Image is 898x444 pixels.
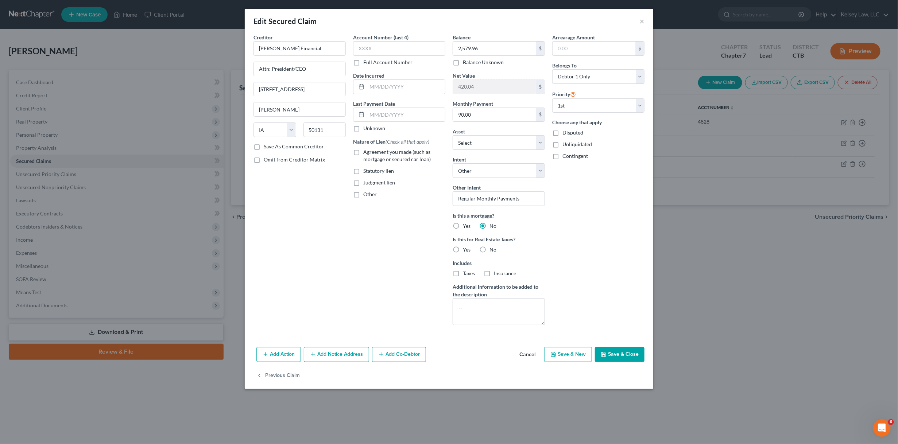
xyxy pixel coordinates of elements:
button: Add Action [256,347,301,362]
label: Balance Unknown [463,59,504,66]
span: Yes [463,246,471,253]
input: MM/DD/YYYY [367,80,445,94]
div: $ [635,42,644,55]
span: Disputed [562,129,583,136]
span: Insurance [494,270,516,276]
label: Monthly Payment [453,100,493,108]
label: Choose any that apply [552,118,645,126]
span: Judgment lien [363,179,395,186]
label: Unknown [363,125,385,132]
input: MM/DD/YYYY [367,108,445,122]
input: Enter address... [254,62,345,76]
input: XXXX [353,41,445,56]
label: Priority [552,90,576,98]
label: Date Incurred [353,72,384,79]
span: Asset [453,128,465,135]
span: Creditor [253,34,273,40]
button: Save & New [544,347,592,362]
label: Balance [453,34,471,41]
div: Edit Secured Claim [253,16,317,26]
label: Is this for Real Estate Taxes? [453,235,545,243]
button: Previous Claim [256,368,300,383]
label: Other Intent [453,184,481,191]
input: Enter zip... [303,122,346,137]
label: Last Payment Date [353,100,395,108]
label: Nature of Lien [353,138,429,145]
button: Save & Close [595,347,645,362]
div: $ [536,108,545,122]
input: Apt, Suite, etc... [254,82,345,96]
label: Arrearage Amount [552,34,595,41]
label: Account Number (last 4) [353,34,409,41]
span: Agreement you made (such as mortgage or secured car loan) [363,149,431,162]
span: 6 [888,419,894,425]
button: Add Co-Debtor [372,347,426,362]
input: Specify... [453,191,545,206]
span: Belongs To [552,62,577,69]
label: Save As Common Creditor [264,143,324,150]
label: Additional information to be added to the description [453,283,545,298]
button: Cancel [514,348,541,362]
label: Includes [453,259,545,267]
span: No [489,246,496,253]
label: Net Value [453,72,475,79]
span: (Check all that apply) [386,139,429,145]
input: 0.00 [453,42,536,55]
span: Omit from Creditor Matrix [264,156,325,163]
span: Yes [463,223,471,229]
span: Other [363,191,377,197]
input: 0.00 [453,108,536,122]
div: $ [536,42,545,55]
div: $ [536,80,545,94]
iframe: Intercom live chat [873,419,891,437]
label: Intent [453,156,466,163]
span: Taxes [463,270,475,276]
label: Full Account Number [363,59,413,66]
button: Add Notice Address [304,347,369,362]
input: 0.00 [453,80,536,94]
input: Search creditor by name... [253,41,346,56]
label: Is this a mortgage? [453,212,545,219]
input: Enter city... [254,102,345,116]
span: Contingent [562,153,588,159]
span: Unliquidated [562,141,592,147]
button: × [639,17,645,26]
input: 0.00 [553,42,635,55]
span: Statutory lien [363,168,394,174]
span: No [489,223,496,229]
